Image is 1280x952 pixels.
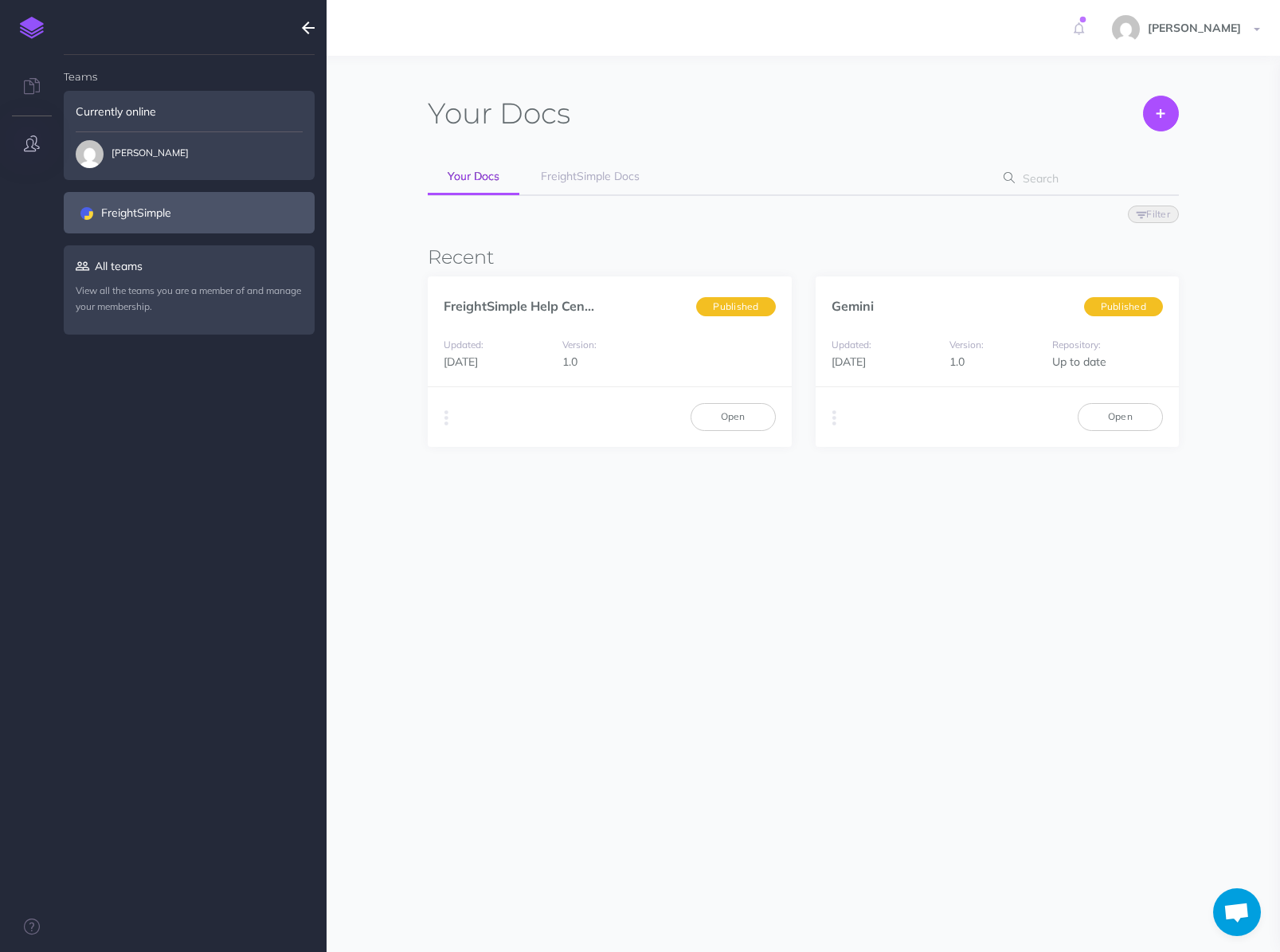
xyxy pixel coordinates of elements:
h4: Teams [64,55,315,82]
small: Version: [562,339,597,351]
h3: Recent [428,247,1179,268]
a: Open chat [1213,888,1261,936]
a: Gemini [832,298,874,314]
a: All teamsView all the teams you are a member of and manage your membership. [64,245,315,334]
a: FreightSimple Help Cen... [444,298,594,314]
img: e2c8ac90fceaec83622672e373184af8.jpg [76,140,104,168]
span: 1.0 [562,355,577,369]
div: Currently online [64,91,315,132]
span: [PERSON_NAME] [1140,21,1249,35]
img: logo-mark.svg [20,17,44,39]
button: Filter [1128,206,1179,223]
h1: Docs [428,96,570,131]
i: More actions [444,407,448,429]
input: Search [1018,164,1154,193]
span: FreightSimple Docs [541,169,640,183]
span: [DATE] [444,355,478,369]
img: e2c8ac90fceaec83622672e373184af8.jpg [1112,15,1140,43]
p: View all the teams you are a member of and manage your membership. [76,283,303,313]
small: Updated: [832,339,871,351]
small: Repository: [1052,339,1101,351]
a: Open [691,403,776,430]
span: Your Docs [448,169,499,183]
a: Your Docs [428,159,519,195]
span: [PERSON_NAME] [76,140,189,168]
img: n3rwtMBLKo4yzaSDTgtjb8pvpuEN19HqBlBVJYBN.png [80,207,93,220]
span: Your [428,96,492,131]
small: Version: [949,339,984,351]
a: FreightSimple Docs [521,159,660,194]
a: FreightSimple [64,192,315,233]
a: Open [1078,403,1163,430]
i: More actions [832,407,836,429]
span: [DATE] [832,355,866,369]
span: 1.0 [949,355,965,369]
small: Updated: [444,339,483,351]
span: Up to date [1052,355,1106,369]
